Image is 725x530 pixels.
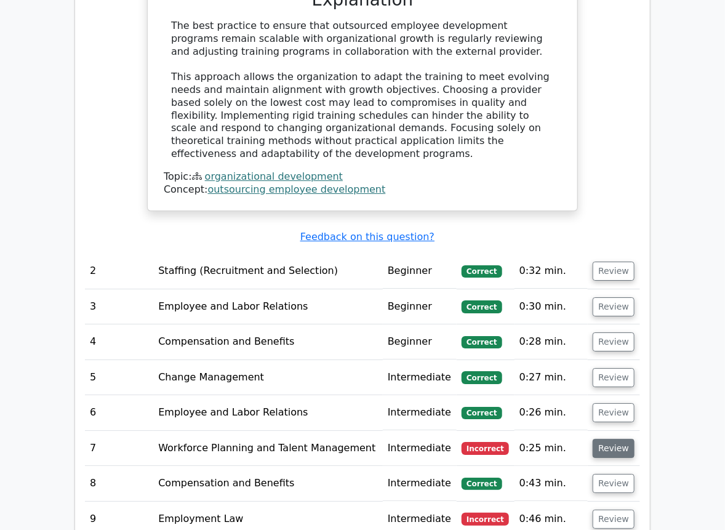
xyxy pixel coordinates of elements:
[153,466,383,501] td: Compensation and Benefits
[153,324,383,359] td: Compensation and Benefits
[462,407,502,419] span: Correct
[153,395,383,430] td: Employee and Labor Relations
[85,324,153,359] td: 4
[383,360,457,395] td: Intermediate
[462,371,502,383] span: Correct
[462,513,509,525] span: Incorrect
[300,231,435,243] a: Feedback on this question?
[515,466,588,501] td: 0:43 min.
[462,300,502,313] span: Correct
[164,171,561,183] div: Topic:
[462,442,509,454] span: Incorrect
[515,254,588,289] td: 0:32 min.
[593,297,635,316] button: Review
[171,20,554,161] div: The best practice to ensure that outsourced employee development programs remain scalable with or...
[208,183,386,195] a: outsourcing employee development
[205,171,343,182] a: organizational development
[515,324,588,359] td: 0:28 min.
[515,289,588,324] td: 0:30 min.
[383,289,457,324] td: Beginner
[593,439,635,458] button: Review
[383,431,457,466] td: Intermediate
[593,403,635,422] button: Review
[85,289,153,324] td: 3
[593,368,635,387] button: Review
[593,510,635,529] button: Review
[593,332,635,351] button: Review
[515,395,588,430] td: 0:26 min.
[85,466,153,501] td: 8
[85,360,153,395] td: 5
[85,431,153,466] td: 7
[462,336,502,348] span: Correct
[383,324,457,359] td: Beginner
[383,254,457,289] td: Beginner
[383,466,457,501] td: Intermediate
[462,478,502,490] span: Correct
[593,262,635,281] button: Review
[85,395,153,430] td: 6
[153,289,383,324] td: Employee and Labor Relations
[515,431,588,466] td: 0:25 min.
[153,254,383,289] td: Staffing (Recruitment and Selection)
[85,254,153,289] td: 2
[462,265,502,278] span: Correct
[153,431,383,466] td: Workforce Planning and Talent Management
[593,474,635,493] button: Review
[383,395,457,430] td: Intermediate
[153,360,383,395] td: Change Management
[164,183,561,196] div: Concept:
[515,360,588,395] td: 0:27 min.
